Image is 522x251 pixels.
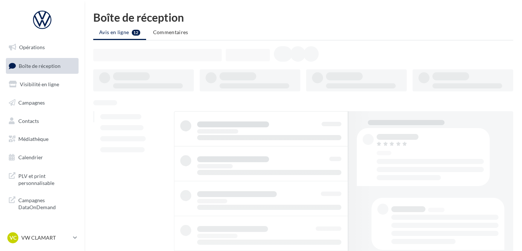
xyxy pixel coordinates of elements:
[6,231,79,245] a: VC VW CLAMART
[4,168,80,190] a: PLV et print personnalisable
[4,40,80,55] a: Opérations
[4,58,80,74] a: Boîte de réception
[18,154,43,160] span: Calendrier
[18,195,76,211] span: Campagnes DataOnDemand
[4,113,80,129] a: Contacts
[20,81,59,87] span: Visibilité en ligne
[19,62,61,69] span: Boîte de réception
[4,77,80,92] a: Visibilité en ligne
[18,171,76,187] span: PLV et print personnalisable
[10,234,17,241] span: VC
[4,150,80,165] a: Calendrier
[153,29,188,35] span: Commentaires
[19,44,45,50] span: Opérations
[4,95,80,110] a: Campagnes
[18,136,48,142] span: Médiathèque
[21,234,70,241] p: VW CLAMART
[18,117,39,124] span: Contacts
[4,192,80,214] a: Campagnes DataOnDemand
[93,12,513,23] div: Boîte de réception
[18,99,45,106] span: Campagnes
[4,131,80,147] a: Médiathèque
